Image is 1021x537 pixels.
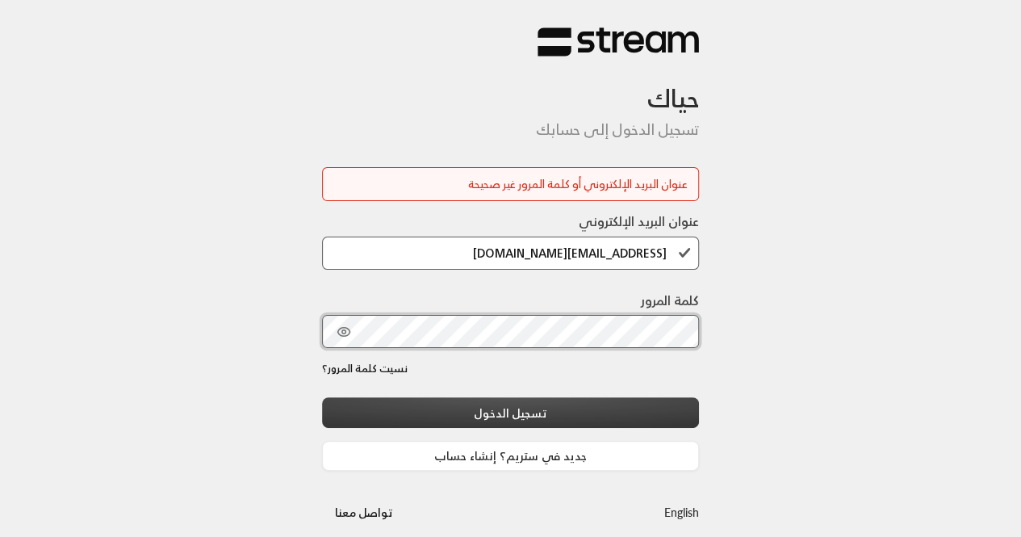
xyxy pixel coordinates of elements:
[322,441,700,471] a: جديد في ستريم؟ إنشاء حساب
[641,291,699,310] label: كلمة المرور
[322,237,700,270] input: اكتب بريدك الإلكتروني هنا
[322,361,408,377] a: نسيت كلمة المرور؟
[322,502,407,522] a: تواصل معنا
[322,497,407,527] button: تواصل معنا
[579,212,699,231] label: عنوان البريد الإلكتروني
[322,397,700,427] button: تسجيل الدخول
[322,57,700,113] h3: حياك
[664,497,699,527] a: English
[322,121,700,139] h5: تسجيل الدخول إلى حسابك
[333,176,688,193] div: عنوان البريد الإلكتروني أو كلمة المرور غير صحيحة
[330,318,358,346] button: toggle password visibility
[538,27,699,58] img: Stream Logo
